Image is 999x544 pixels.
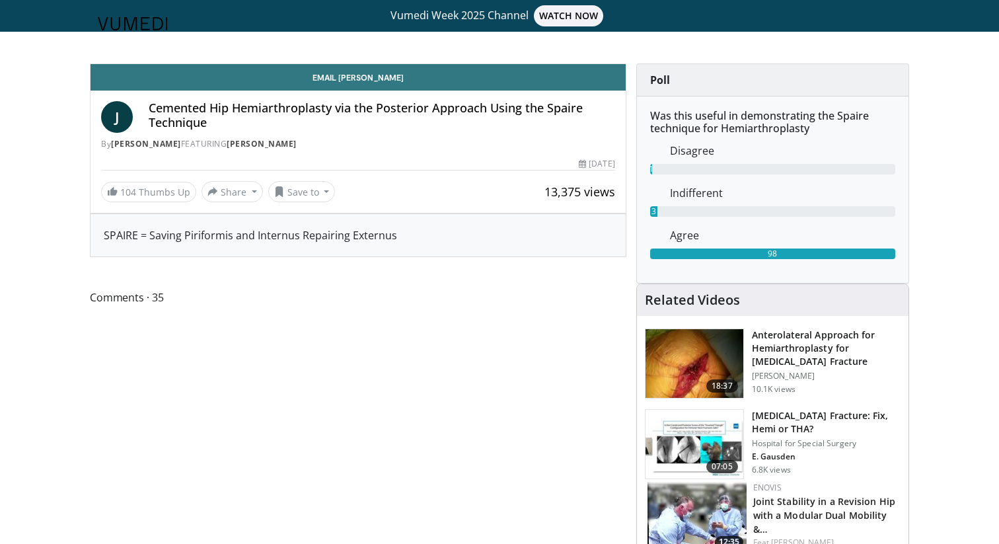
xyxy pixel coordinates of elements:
[752,465,791,475] p: 6.8K views
[227,138,297,149] a: [PERSON_NAME]
[660,185,905,201] dd: Indifferent
[544,184,615,200] span: 13,375 views
[111,138,181,149] a: [PERSON_NAME]
[706,379,738,393] span: 18:37
[753,482,782,493] a: Enovis
[650,206,657,217] div: 3
[646,329,743,398] img: 78c34c25-97ae-4c02-9d2f-9b8ccc85d359.150x105_q85_crop-smart_upscale.jpg
[753,494,898,535] h3: Joint Stability in a Revision Hip with a Modular Dual Mobility & Wagner Style Revision Stem Const...
[646,410,743,479] img: 5b7a0747-e942-4b85-9d8f-d50a64f0d5dd.150x105_q85_crop-smart_upscale.jpg
[752,451,901,462] p: Elizabeth Gausden
[752,438,901,449] p: Hospital for Special Surgery
[101,182,196,202] a: 104 Thumbs Up
[650,164,653,175] div: 1
[650,73,670,87] strong: Poll
[101,101,133,133] a: J
[752,409,901,436] h3: [MEDICAL_DATA] Fracture: Fix, Hemi or THA?
[752,371,901,381] p: [PERSON_NAME]
[752,329,901,368] h3: Anterolateral Approach for Hemiarthroplasty for [MEDICAL_DATA] Fracture
[98,17,168,30] img: VuMedi Logo
[91,64,626,91] a: Email [PERSON_NAME]
[202,181,263,202] button: Share
[579,158,614,170] div: [DATE]
[645,292,740,308] h4: Related Videos
[120,186,136,198] span: 104
[101,138,615,150] div: By FEATURING
[752,384,795,395] p: 10.1K views
[650,249,895,259] div: 98
[90,289,626,306] span: Comments 35
[104,227,612,243] div: SPAIRE = Saving Piriformis and Internus Repairing Externus
[645,409,901,479] a: 07:05 [MEDICAL_DATA] Fracture: Fix, Hemi or THA? Hospital for Special Surgery E. Gausden 6.8K views
[268,181,336,202] button: Save to
[706,460,738,473] span: 07:05
[645,329,901,399] a: 18:37 Anterolateral Approach for Hemiarthroplasty for [MEDICAL_DATA] Fracture [PERSON_NAME] 10.1K...
[149,101,615,130] h4: Cemented Hip Hemiarthroplasty via the Posterior Approach Using the Spaire Technique
[650,110,895,135] h6: Was this useful in demonstrating the Spaire technique for Hemiarthroplasty
[753,495,895,535] a: Joint Stability in a Revision Hip with a Modular Dual Mobility &…
[660,143,905,159] dd: Disagree
[660,227,905,243] dd: Agree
